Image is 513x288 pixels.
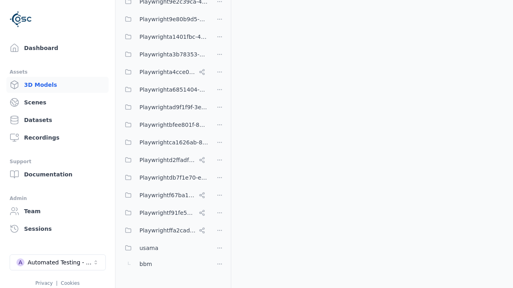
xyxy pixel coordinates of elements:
[139,243,158,253] span: usama
[120,82,208,98] button: Playwrighta6851404-d96d-4e03-8536-501ebdf05fea
[10,157,105,166] div: Support
[139,208,196,218] span: Playwrightf91fe523-dd75-44f3-a953-451f6070cb42
[139,85,208,94] span: Playwrighta6851404-d96d-4e03-8536-501ebdf05fea
[6,221,109,237] a: Sessions
[139,32,208,42] span: Playwrighta1401fbc-43d7-48dd-a309-be935d99d708
[120,117,208,133] button: Playwrightbfee801f-8be1-42a6-b774-94c49e43b650
[120,46,208,62] button: Playwrighta3b78353-5999-46c5-9eab-70007203469a
[120,152,208,168] button: Playwrightd2ffadf0-c973-454c-8fcf-dadaeffcb802
[139,120,208,130] span: Playwrightbfee801f-8be1-42a6-b774-94c49e43b650
[120,11,208,27] button: Playwright9e80b9d5-ab0b-4e8f-a3de-da46b25b8298
[6,203,109,219] a: Team
[10,194,105,203] div: Admin
[6,40,109,56] a: Dashboard
[6,166,109,182] a: Documentation
[6,130,109,146] a: Recordings
[16,258,24,266] div: A
[120,222,208,238] button: Playwrightffa2cad8-0214-4c2f-a758-8e9593c5a37e
[10,254,106,270] button: Select a workspace
[35,280,53,286] a: Privacy
[139,155,196,165] span: Playwrightd2ffadf0-c973-454c-8fcf-dadaeffcb802
[139,102,208,112] span: Playwrightad9f1f9f-3e6a-4231-8f19-c506bf64a382
[139,14,208,24] span: Playwright9e80b9d5-ab0b-4e8f-a3de-da46b25b8298
[10,8,32,30] img: Logo
[120,64,208,80] button: Playwrighta4cce06a-a8e6-4c0d-bfc1-93e8d78d750a
[61,280,80,286] a: Cookies
[120,205,208,221] button: Playwrightf91fe523-dd75-44f3-a953-451f6070cb42
[120,99,208,115] button: Playwrightad9f1f9f-3e6a-4231-8f19-c506bf64a382
[6,94,109,110] a: Scenes
[139,226,196,235] span: Playwrightffa2cad8-0214-4c2f-a758-8e9593c5a37e
[120,187,208,203] button: Playwrightf67ba199-386a-42d1-aebc-3b37e79c7296
[120,134,208,150] button: Playwrightca1626ab-8cec-4ddc-b85a-2f9392fe08d1
[139,138,208,147] span: Playwrightca1626ab-8cec-4ddc-b85a-2f9392fe08d1
[56,280,58,286] span: |
[139,190,196,200] span: Playwrightf67ba199-386a-42d1-aebc-3b37e79c7296
[120,170,208,186] button: Playwrightdb7f1e70-e54d-4da7-b38d-464ac70cc2ba
[120,240,208,256] button: usama
[139,50,208,59] span: Playwrighta3b78353-5999-46c5-9eab-70007203469a
[6,77,109,93] a: 3D Models
[6,112,109,128] a: Datasets
[139,67,196,77] span: Playwrighta4cce06a-a8e6-4c0d-bfc1-93e8d78d750a
[139,259,152,269] span: bbm
[120,29,208,45] button: Playwrighta1401fbc-43d7-48dd-a309-be935d99d708
[10,67,105,77] div: Assets
[139,173,208,182] span: Playwrightdb7f1e70-e54d-4da7-b38d-464ac70cc2ba
[28,258,93,266] div: Automated Testing - Playwright
[120,256,208,272] button: bbm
